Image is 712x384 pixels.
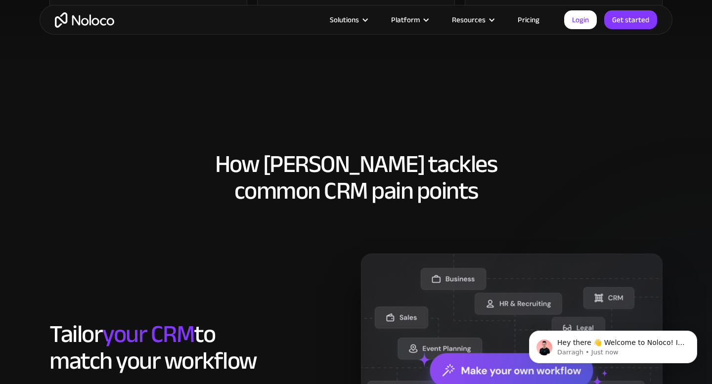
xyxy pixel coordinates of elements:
[379,13,440,26] div: Platform
[330,13,359,26] div: Solutions
[391,13,420,26] div: Platform
[514,310,712,379] iframe: Intercom notifications message
[505,13,552,26] a: Pricing
[604,10,657,29] a: Get started
[452,13,486,26] div: Resources
[564,10,597,29] a: Login
[49,321,299,374] h2: Tailor to match your workflow
[317,13,379,26] div: Solutions
[440,13,505,26] div: Resources
[102,311,194,357] span: your CRM
[49,151,663,204] h2: How [PERSON_NAME] tackles common CRM pain points
[55,12,114,28] a: home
